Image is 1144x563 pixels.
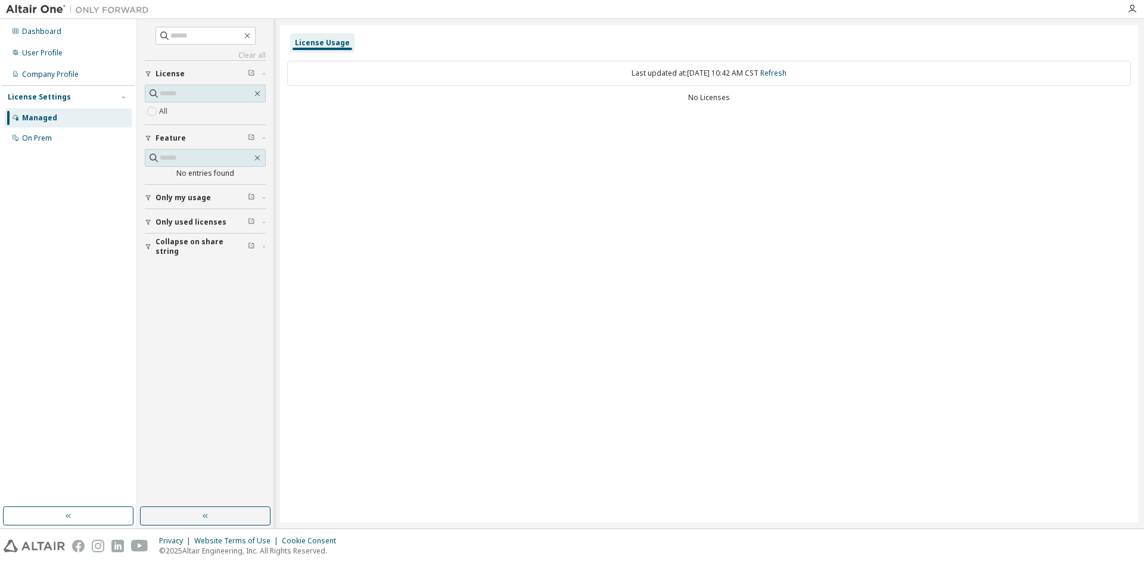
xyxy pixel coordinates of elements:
[156,133,186,143] span: Feature
[131,540,148,552] img: youtube.svg
[282,536,343,546] div: Cookie Consent
[760,68,786,78] a: Refresh
[156,217,226,227] span: Only used licenses
[6,4,155,15] img: Altair One
[295,38,350,48] div: License Usage
[248,69,255,79] span: Clear filter
[145,185,266,211] button: Only my usage
[145,234,266,260] button: Collapse on share string
[145,125,266,151] button: Feature
[145,61,266,87] button: License
[159,104,170,119] label: All
[287,93,1131,102] div: No Licenses
[156,69,185,79] span: License
[159,536,194,546] div: Privacy
[22,27,61,36] div: Dashboard
[145,209,266,235] button: Only used licenses
[248,193,255,203] span: Clear filter
[92,540,104,552] img: instagram.svg
[22,113,57,123] div: Managed
[248,133,255,143] span: Clear filter
[22,48,63,58] div: User Profile
[22,133,52,143] div: On Prem
[111,540,124,552] img: linkedin.svg
[287,61,1131,86] div: Last updated at: [DATE] 10:42 AM CST
[72,540,85,552] img: facebook.svg
[248,217,255,227] span: Clear filter
[145,51,266,60] a: Clear all
[156,237,248,256] span: Collapse on share string
[248,242,255,251] span: Clear filter
[8,92,71,102] div: License Settings
[22,70,79,79] div: Company Profile
[194,536,282,546] div: Website Terms of Use
[159,546,343,556] p: © 2025 Altair Engineering, Inc. All Rights Reserved.
[145,169,266,178] div: No entries found
[4,540,65,552] img: altair_logo.svg
[156,193,211,203] span: Only my usage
